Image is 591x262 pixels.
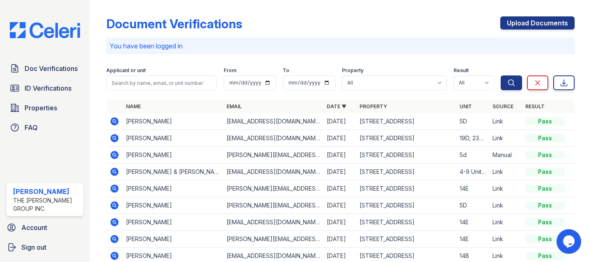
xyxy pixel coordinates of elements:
[456,197,489,214] td: 5D
[525,117,565,125] div: Pass
[223,130,323,147] td: [EMAIL_ADDRESS][DOMAIN_NAME]
[489,113,522,130] td: Link
[323,214,356,231] td: [DATE]
[106,16,242,31] div: Document Verifications
[3,219,87,236] a: Account
[456,130,489,147] td: 19D, 23E, 25A
[223,164,323,180] td: [EMAIL_ADDRESS][DOMAIN_NAME]
[25,83,71,93] span: ID Verifications
[525,134,565,142] div: Pass
[489,130,522,147] td: Link
[327,103,346,109] a: Date ▼
[460,103,472,109] a: Unit
[7,100,83,116] a: Properties
[454,67,469,74] label: Result
[7,119,83,136] a: FAQ
[323,231,356,248] td: [DATE]
[323,147,356,164] td: [DATE]
[123,180,223,197] td: [PERSON_NAME]
[525,218,565,226] div: Pass
[25,103,57,113] span: Properties
[223,113,323,130] td: [EMAIL_ADDRESS][DOMAIN_NAME]
[110,41,571,51] p: You have been logged in
[223,197,323,214] td: [PERSON_NAME][EMAIL_ADDRESS][DOMAIN_NAME]
[123,197,223,214] td: [PERSON_NAME]
[525,168,565,176] div: Pass
[356,231,456,248] td: [STREET_ADDRESS]
[525,151,565,159] div: Pass
[500,16,575,30] a: Upload Documents
[456,180,489,197] td: 14E
[223,147,323,164] td: [PERSON_NAME][EMAIL_ADDRESS][DOMAIN_NAME]
[456,164,489,180] td: 4-9 Unit B
[223,214,323,231] td: [EMAIL_ADDRESS][DOMAIN_NAME]
[456,113,489,130] td: 5D
[3,239,87,255] a: Sign out
[342,67,364,74] label: Property
[525,201,565,210] div: Pass
[489,147,522,164] td: Manual
[557,229,583,254] iframe: chat widget
[223,231,323,248] td: [PERSON_NAME][EMAIL_ADDRESS][DOMAIN_NAME]
[489,197,522,214] td: Link
[123,164,223,180] td: [PERSON_NAME] & [PERSON_NAME]
[525,103,545,109] a: Result
[323,164,356,180] td: [DATE]
[456,147,489,164] td: 5d
[356,113,456,130] td: [STREET_ADDRESS]
[356,214,456,231] td: [STREET_ADDRESS]
[356,130,456,147] td: [STREET_ADDRESS]
[13,187,80,196] div: [PERSON_NAME]
[21,223,47,232] span: Account
[123,214,223,231] td: [PERSON_NAME]
[223,180,323,197] td: [PERSON_NAME][EMAIL_ADDRESS][DOMAIN_NAME]
[356,164,456,180] td: [STREET_ADDRESS]
[360,103,387,109] a: Property
[123,130,223,147] td: [PERSON_NAME]
[489,164,522,180] td: Link
[123,147,223,164] td: [PERSON_NAME]
[489,231,522,248] td: Link
[489,180,522,197] td: Link
[489,214,522,231] td: Link
[224,67,236,74] label: From
[356,180,456,197] td: [STREET_ADDRESS]
[356,147,456,164] td: [STREET_ADDRESS]
[227,103,242,109] a: Email
[25,64,78,73] span: Doc Verifications
[525,235,565,243] div: Pass
[3,22,87,38] img: CE_Logo_Blue-a8612792a0a2168367f1c8372b55b34899dd931a85d93a1a3d3e32e68fde9ad4.png
[525,252,565,260] div: Pass
[7,80,83,96] a: ID Verifications
[323,130,356,147] td: [DATE]
[21,242,46,252] span: Sign out
[106,67,146,74] label: Applicant or unit
[123,113,223,130] td: [PERSON_NAME]
[323,113,356,130] td: [DATE]
[323,197,356,214] td: [DATE]
[456,231,489,248] td: 14E
[356,197,456,214] td: [STREET_ADDRESS]
[123,231,223,248] td: [PERSON_NAME]
[456,214,489,231] td: 14E
[7,60,83,77] a: Doc Verifications
[492,103,513,109] a: Source
[25,123,38,132] span: FAQ
[283,67,289,74] label: To
[323,180,356,197] td: [DATE]
[13,196,80,213] div: The [PERSON_NAME] Group Inc.
[106,75,217,90] input: Search by name, email, or unit number
[126,103,141,109] a: Name
[525,185,565,193] div: Pass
